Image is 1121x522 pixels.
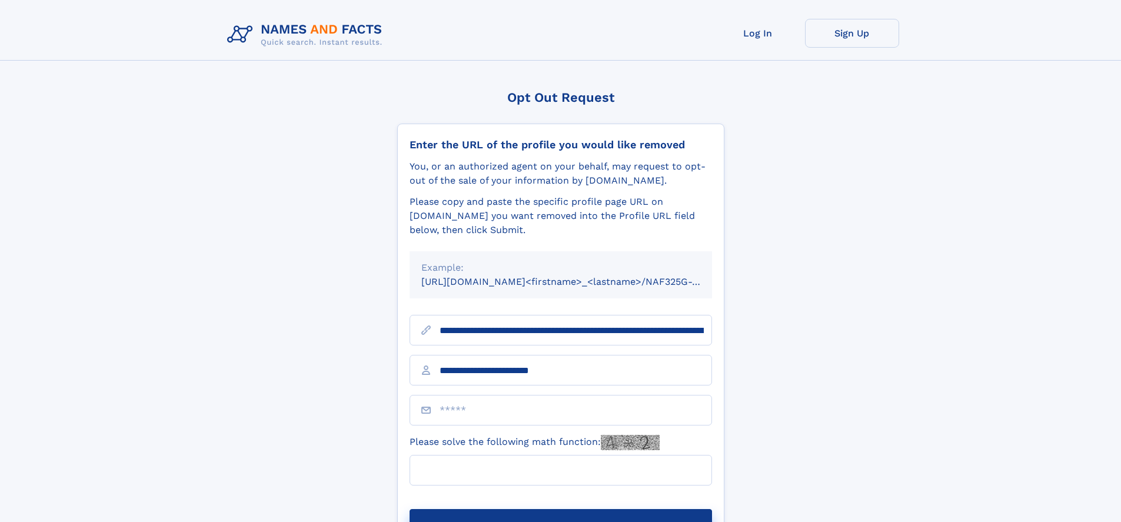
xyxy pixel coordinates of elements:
[397,90,724,105] div: Opt Out Request
[421,276,734,287] small: [URL][DOMAIN_NAME]<firstname>_<lastname>/NAF325G-xxxxxxxx
[711,19,805,48] a: Log In
[805,19,899,48] a: Sign Up
[410,195,712,237] div: Please copy and paste the specific profile page URL on [DOMAIN_NAME] you want removed into the Pr...
[410,138,712,151] div: Enter the URL of the profile you would like removed
[410,435,660,450] label: Please solve the following math function:
[222,19,392,51] img: Logo Names and Facts
[410,159,712,188] div: You, or an authorized agent on your behalf, may request to opt-out of the sale of your informatio...
[421,261,700,275] div: Example:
